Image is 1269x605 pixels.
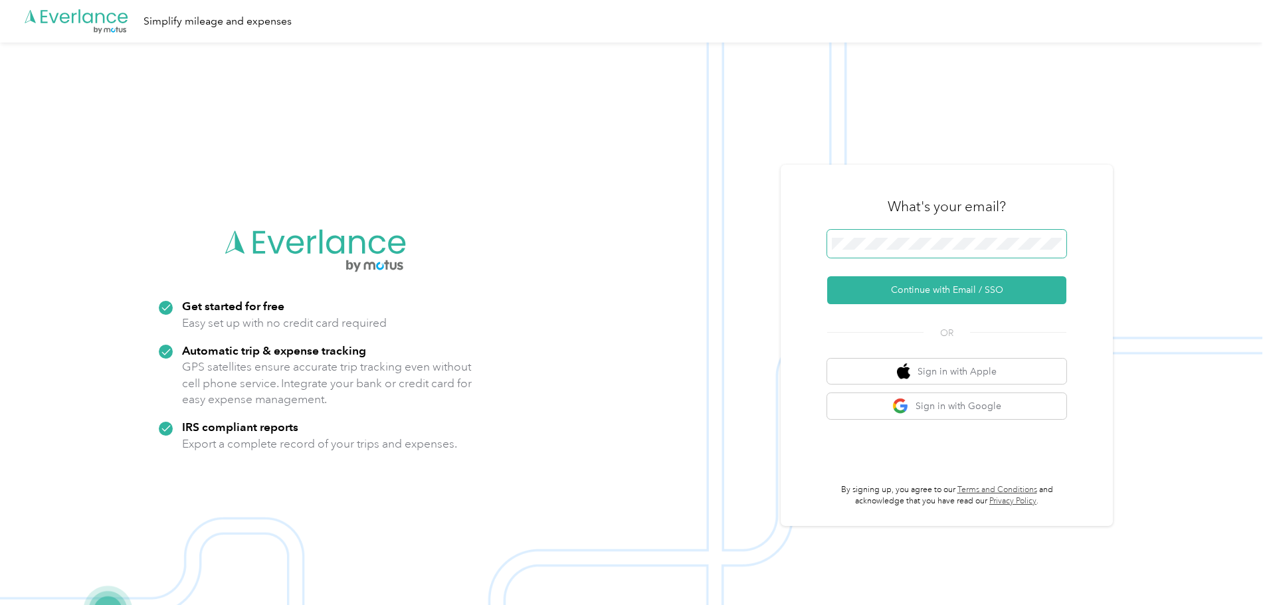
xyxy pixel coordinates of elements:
[182,420,298,434] strong: IRS compliant reports
[827,276,1066,304] button: Continue with Email / SSO
[924,326,970,340] span: OR
[989,496,1036,506] a: Privacy Policy
[827,393,1066,419] button: google logoSign in with Google
[182,436,457,452] p: Export a complete record of your trips and expenses.
[144,13,292,30] div: Simplify mileage and expenses
[888,197,1006,216] h3: What's your email?
[182,315,387,331] p: Easy set up with no credit card required
[827,484,1066,507] p: By signing up, you agree to our and acknowledge that you have read our .
[182,343,366,357] strong: Automatic trip & expense tracking
[957,485,1037,495] a: Terms and Conditions
[182,299,284,313] strong: Get started for free
[892,398,909,414] img: google logo
[897,363,910,380] img: apple logo
[182,359,472,408] p: GPS satellites ensure accurate trip tracking even without cell phone service. Integrate your bank...
[827,359,1066,385] button: apple logoSign in with Apple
